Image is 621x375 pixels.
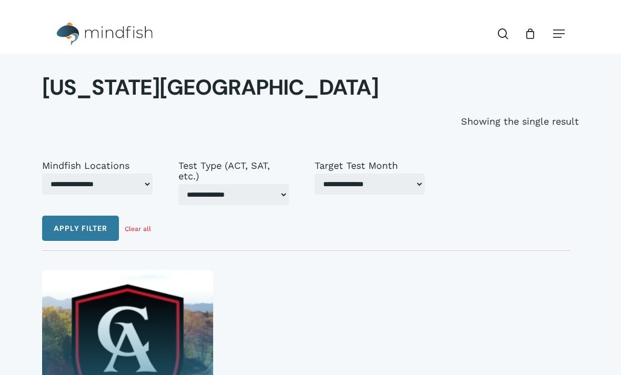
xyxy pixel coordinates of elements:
a: Clear all [125,222,151,235]
label: Target Test Month [315,160,425,171]
h1: [US_STATE][GEOGRAPHIC_DATA] [42,75,579,100]
a: Navigation Menu [553,28,565,39]
label: Test Type (ACT, SAT, etc.) [178,160,289,181]
header: Main Menu [42,14,579,54]
button: Apply filter [42,216,119,241]
p: Showing the single result [461,111,579,132]
a: Cart [524,28,536,39]
label: Mindfish Locations [42,160,153,171]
